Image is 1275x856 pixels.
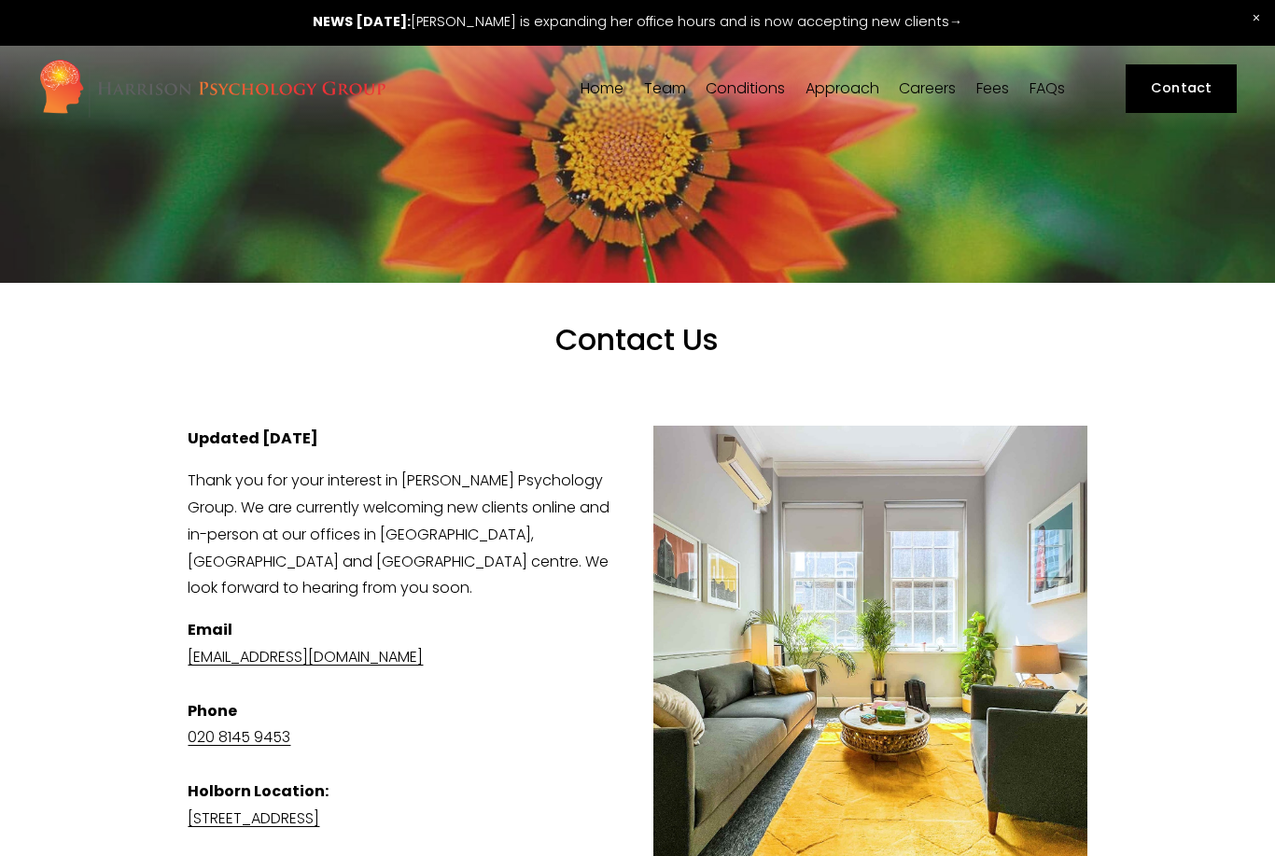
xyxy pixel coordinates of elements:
span: Approach [806,81,879,96]
a: [EMAIL_ADDRESS][DOMAIN_NAME] [188,646,423,667]
a: [STREET_ADDRESS] [188,807,319,829]
span: Team [644,81,686,96]
a: Contact [1126,64,1237,114]
a: Fees [976,79,1009,97]
img: Harrison Psychology Group [38,58,386,119]
a: Careers [899,79,956,97]
h1: Contact Us [265,321,1010,395]
span: Conditions [706,81,785,96]
strong: Email [188,619,232,640]
strong: Updated [DATE] [188,428,318,449]
a: folder dropdown [706,79,785,97]
strong: Phone [188,700,237,722]
a: FAQs [1030,79,1065,97]
a: 020 8145 9453 [188,726,290,748]
a: Home [581,79,623,97]
p: Thank you for your interest in [PERSON_NAME] Psychology Group. We are currently welcoming new cli... [188,468,1086,602]
a: folder dropdown [806,79,879,97]
strong: Holborn Location: [188,780,329,802]
a: folder dropdown [644,79,686,97]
